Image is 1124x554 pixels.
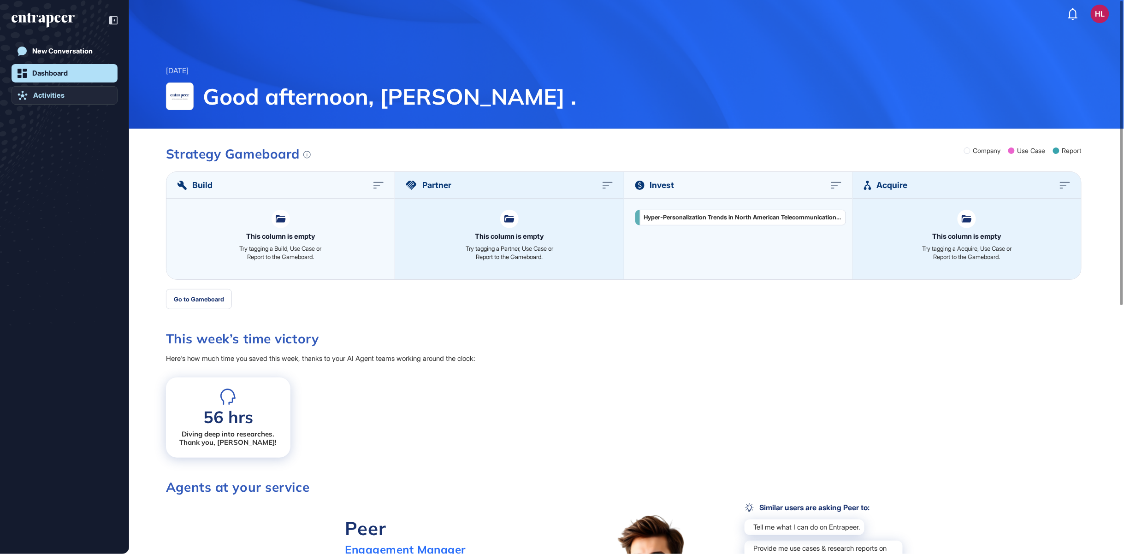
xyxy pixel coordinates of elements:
div: New Conversation [32,47,93,55]
span: Good afternoon, [PERSON_NAME] . [203,83,1087,110]
img: Entrapeer-logo [166,83,193,110]
div: Strategy Gameboard [166,147,311,160]
h3: Agents at your service [166,481,1082,494]
a: New Conversation [12,42,118,60]
span: Invest [650,179,674,191]
div: entrapeer-logo [12,13,75,28]
div: Try tagging a Partner, Use Case or Report to the Gameboard. [463,244,556,261]
span: Build [192,179,213,191]
div: This column is empty [933,233,1001,240]
div: Hyper-Personalization Trends in North American Telecommunications: ROI Opportunities [644,214,842,221]
div: Dashboard [32,69,68,77]
div: Tell me what I can do on Entrapeer. [745,519,864,535]
div: Company [973,147,1001,154]
div: This column is empty [246,233,315,240]
a: Dashboard [12,64,118,83]
div: [DATE] [166,65,189,77]
div: This column is empty [475,233,544,240]
div: Use Case [1018,147,1046,154]
div: Peer [345,517,466,540]
div: Report [1062,147,1082,154]
button: HL [1091,5,1109,23]
div: Try tagging a Build, Use Case or Report to the Gameboard. [235,244,327,261]
div: Diving deep into researches. Thank you, [PERSON_NAME]! [177,430,279,447]
div: Activities [33,91,65,100]
span: Acquire [877,179,908,191]
div: Here's how much time you saved this week, thanks to your AI Agent teams working around the clock: [166,354,1082,363]
div: 56 hrs [203,407,253,427]
div: Try tagging a Acquire, Use Case or Report to the Gameboard. [921,244,1013,261]
a: Activities [12,86,118,105]
h3: This week’s time victory [166,332,1082,345]
span: Partner [422,179,451,191]
button: Go to Gameboard [166,289,232,309]
div: Similar users are asking Peer to: [745,503,870,512]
